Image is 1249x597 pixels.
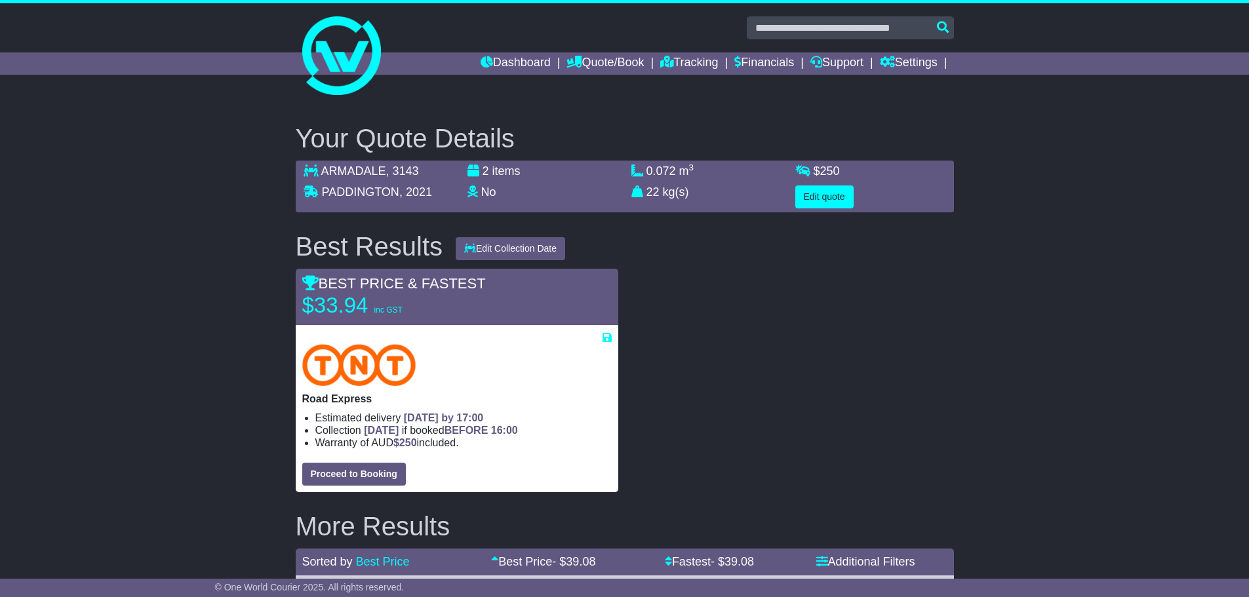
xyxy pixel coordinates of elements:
[374,305,403,315] span: inc GST
[315,424,612,436] li: Collection
[356,555,410,568] a: Best Price
[566,52,644,75] a: Quote/Book
[399,437,417,448] span: 250
[646,164,676,178] span: 0.072
[481,52,551,75] a: Dashboard
[646,185,660,199] span: 22
[665,555,754,568] a: Fastest- $39.08
[302,393,612,405] p: Road Express
[663,185,689,199] span: kg(s)
[660,52,718,75] a: Tracking
[364,425,399,436] span: [DATE]
[289,232,450,261] div: Best Results
[404,412,484,423] span: [DATE] by 17:00
[315,412,612,424] li: Estimated delivery
[296,124,954,153] h2: Your Quote Details
[322,185,399,199] span: PADDINGTON
[566,555,595,568] span: 39.08
[302,555,353,568] span: Sorted by
[820,164,840,178] span: 250
[302,463,406,486] button: Proceed to Booking
[810,52,863,75] a: Support
[552,555,595,568] span: - $
[456,237,565,260] button: Edit Collection Date
[481,185,496,199] span: No
[364,425,517,436] span: if booked
[483,164,489,178] span: 2
[816,555,915,568] a: Additional Filters
[679,164,694,178] span: m
[302,344,416,386] img: TNT Domestic: Road Express
[315,436,612,449] li: Warranty of AUD included.
[492,164,521,178] span: items
[386,164,419,178] span: , 3143
[302,292,466,318] p: $33.94
[734,52,794,75] a: Financials
[393,437,417,448] span: $
[711,555,754,568] span: - $
[689,163,694,172] sup: 3
[814,164,840,178] span: $
[215,582,405,592] span: © One World Courier 2025. All rights reserved.
[795,185,854,208] button: Edit quote
[302,275,486,292] span: BEST PRICE & FASTEST
[321,164,386,178] span: ARMADALE
[445,425,488,436] span: BEFORE
[491,555,595,568] a: Best Price- $39.08
[491,425,518,436] span: 16:00
[880,52,938,75] a: Settings
[724,555,754,568] span: 39.08
[296,512,954,541] h2: More Results
[399,185,432,199] span: , 2021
